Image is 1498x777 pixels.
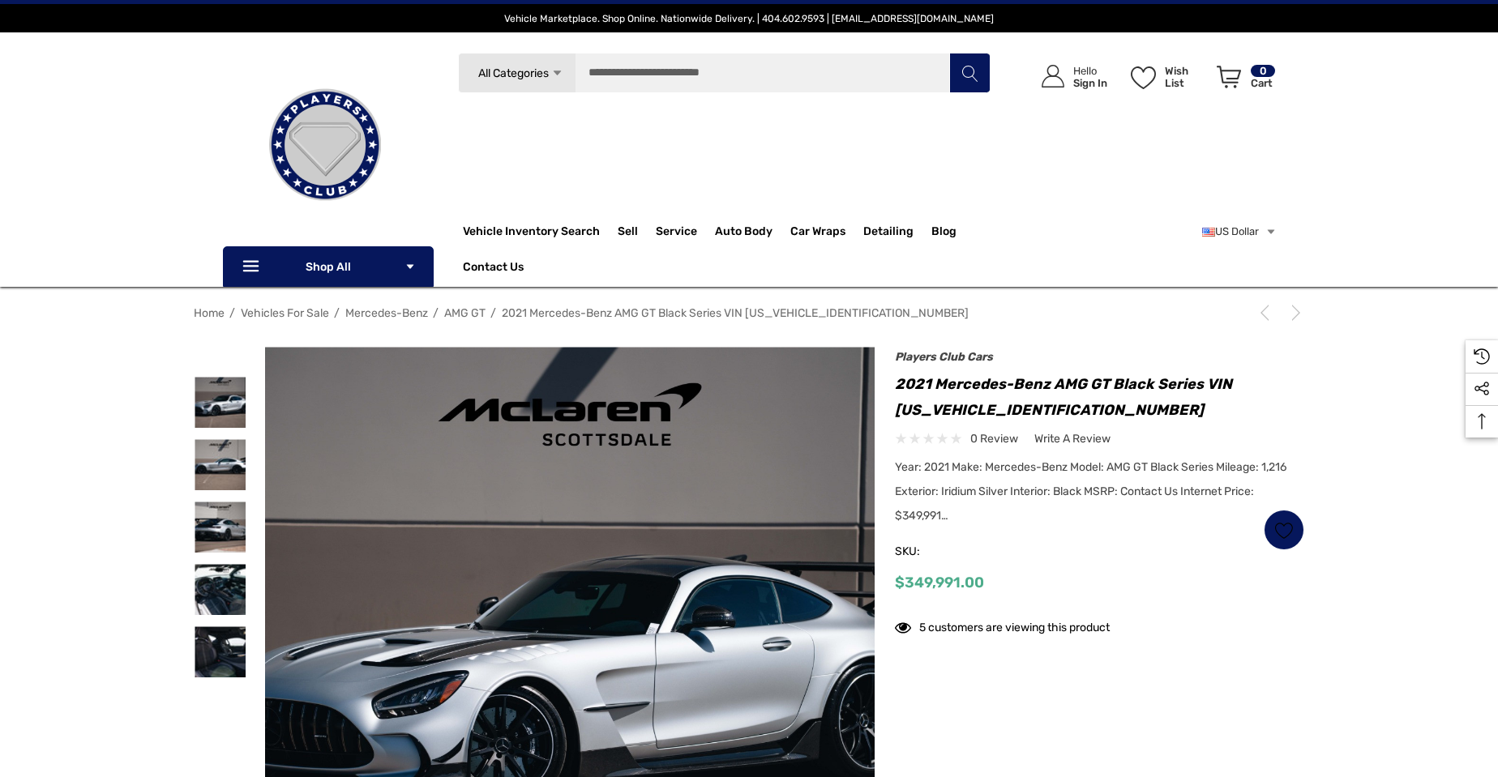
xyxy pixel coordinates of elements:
span: All Categories [478,66,549,80]
span: Write a Review [1034,432,1111,446]
svg: Wish List [1275,521,1294,540]
span: Sell [618,224,638,242]
a: Blog [931,224,957,242]
img: For Sale: 2021 Mercedes-Benz AMG GT Black Series VIN W1KYJ8BA9MA041804 [195,439,246,490]
a: Service [656,216,715,248]
img: For Sale: 2021 Mercedes-Benz AMG GT Black Series VIN W1KYJ8BA9MA041804 [195,626,246,677]
a: Previous [1256,305,1279,321]
svg: Top [1466,413,1498,429]
a: Vehicles For Sale [241,306,329,320]
p: Cart [1251,77,1275,89]
a: USD [1202,216,1277,248]
button: Search [949,53,990,93]
a: All Categories Icon Arrow Down Icon Arrow Up [458,53,576,93]
a: 2021 Mercedes-Benz AMG GT Black Series VIN [US_VEHICLE_IDENTIFICATION_NUMBER] [502,306,969,320]
svg: Review Your Cart [1217,66,1241,88]
a: Sign in [1023,49,1115,105]
svg: Icon Line [241,258,265,276]
div: 5 customers are viewing this product [895,613,1110,638]
a: Detailing [863,216,931,248]
span: 0 review [970,429,1018,449]
svg: Social Media [1474,381,1490,397]
span: Detailing [863,224,914,242]
img: Players Club | Cars For Sale [244,64,406,226]
svg: Icon User Account [1042,65,1064,88]
span: Auto Body [715,224,773,242]
a: Auto Body [715,216,790,248]
p: Sign In [1073,77,1107,89]
a: Contact Us [463,260,524,278]
a: Wish List [1264,510,1304,550]
img: For Sale: 2021 Mercedes-Benz AMG GT Black Series VIN W1KYJ8BA9MA041804 [195,564,246,615]
svg: Wish List [1131,66,1156,89]
a: Vehicle Inventory Search [463,224,600,242]
a: Car Wraps [790,216,863,248]
a: Players Club Cars [895,350,993,364]
span: $349,991.00 [895,574,984,591]
span: Vehicle Marketplace. Shop Online. Nationwide Delivery. | 404.602.9593 | [EMAIL_ADDRESS][DOMAIN_NAME] [504,13,994,24]
a: AMG GT [444,306,486,320]
p: Shop All [223,246,434,287]
span: SKU: [895,540,976,563]
a: Next [1282,305,1304,321]
a: Mercedes-Benz [345,306,428,320]
a: Wish List Wish List [1123,49,1209,105]
a: Sell [618,216,656,248]
span: Car Wraps [790,224,845,242]
span: Year: 2021 Make: Mercedes-Benz Model: AMG GT Black Series Mileage: 1,216 Exterior: Iridium Silver... [895,460,1286,523]
img: For Sale: 2021 Mercedes-Benz AMG GT Black Series VIN W1KYJ8BA9MA041804 [195,377,246,428]
a: Cart with 0 items [1209,49,1277,112]
svg: Icon Arrow Down [404,261,416,272]
p: Hello [1073,65,1107,77]
nav: Breadcrumb [194,299,1304,327]
svg: Recently Viewed [1474,348,1490,365]
a: Write a Review [1034,429,1111,449]
a: Home [194,306,225,320]
img: For Sale: 2021 Mercedes-Benz AMG GT Black Series VIN W1KYJ8BA9MA041804 [195,502,246,553]
span: Service [656,224,697,242]
p: 0 [1251,65,1275,77]
p: Wish List [1165,65,1208,89]
h1: 2021 Mercedes-Benz AMG GT Black Series VIN [US_VEHICLE_IDENTIFICATION_NUMBER] [895,371,1304,423]
svg: Icon Arrow Down [551,67,563,79]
